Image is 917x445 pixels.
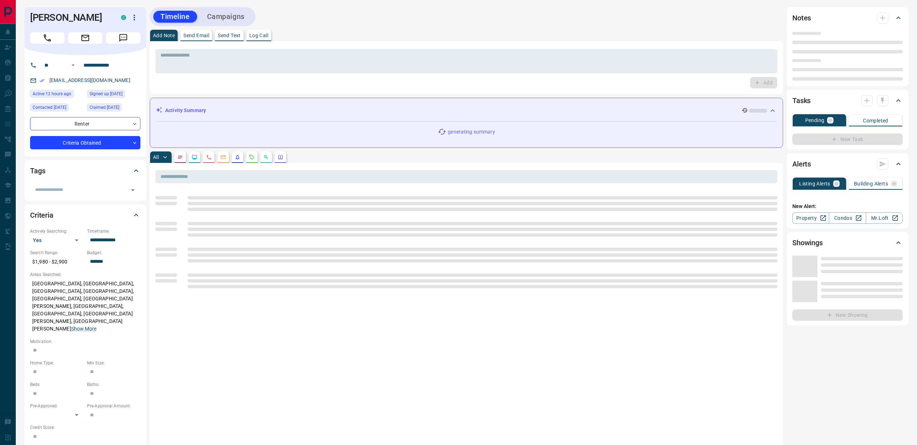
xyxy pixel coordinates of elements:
p: Completed [863,118,888,123]
svg: Opportunities [263,154,269,160]
p: Timeframe: [87,228,140,234]
p: Send Email [183,33,209,38]
h2: Tasks [792,95,811,106]
a: Mr.Loft [866,212,903,224]
button: Show More [71,325,96,333]
svg: Notes [177,154,183,160]
button: Campaigns [200,11,252,23]
div: Notes [792,9,903,26]
svg: Listing Alerts [235,154,240,160]
p: Add Note [153,33,175,38]
p: Listing Alerts [799,181,830,186]
div: Mon Sep 15 2025 [30,90,83,100]
p: Send Text [218,33,241,38]
button: Open [128,185,138,195]
span: Claimed [DATE] [90,104,119,111]
span: Signed up [DATE] [90,90,123,97]
a: [EMAIL_ADDRESS][DOMAIN_NAME] [49,77,130,83]
p: Budget: [87,250,140,256]
div: Criteria Obtained [30,136,140,149]
p: Credit Score: [30,424,140,431]
p: Building Alerts [854,181,888,186]
p: [GEOGRAPHIC_DATA], [GEOGRAPHIC_DATA], [GEOGRAPHIC_DATA], [GEOGRAPHIC_DATA], [GEOGRAPHIC_DATA], [G... [30,278,140,335]
div: Tasks [792,92,903,109]
h2: Alerts [792,158,811,170]
p: Beds: [30,381,83,388]
span: Email [68,32,102,44]
p: Activity Summary [165,107,206,114]
div: Alerts [792,155,903,173]
svg: Emails [220,154,226,160]
a: Property [792,212,829,224]
p: Search Range: [30,250,83,256]
div: Fri Aug 29 2025 [87,103,140,113]
p: New Alert: [792,203,903,210]
p: Actively Searching: [30,228,83,234]
span: Call [30,32,64,44]
span: Active 12 hours ago [33,90,71,97]
div: Criteria [30,207,140,224]
button: Open [69,61,77,69]
span: Message [106,32,140,44]
div: Showings [792,234,903,251]
p: Min Size: [87,360,140,366]
h2: Tags [30,165,45,176]
p: Baths: [87,381,140,388]
svg: Lead Browsing Activity [192,154,197,160]
p: Motivation: [30,338,140,345]
div: Activity Summary [156,104,777,117]
h2: Showings [792,237,823,248]
h2: Notes [792,12,811,24]
p: Pre-Approval Amount: [87,403,140,409]
span: Contacted [DATE] [33,104,66,111]
p: Home Type: [30,360,83,366]
div: Thu Aug 28 2025 [30,103,83,113]
a: Condos [829,212,866,224]
div: Yes [30,234,83,246]
h2: Criteria [30,209,53,221]
button: Timeline [153,11,197,23]
p: Log Call [249,33,268,38]
svg: Agent Actions [278,154,283,160]
svg: Calls [206,154,212,160]
p: $1,980 - $2,900 [30,256,83,268]
p: generating summary [448,128,495,136]
p: All [153,155,159,160]
p: Areas Searched: [30,271,140,278]
svg: Requests [249,154,255,160]
div: Thu Aug 28 2025 [87,90,140,100]
div: condos.ca [121,15,126,20]
svg: Email Verified [39,78,44,83]
p: Pending [805,118,825,123]
p: Pre-Approved: [30,403,83,409]
div: Tags [30,162,140,179]
div: Renter [30,117,140,130]
h1: [PERSON_NAME] [30,12,110,23]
